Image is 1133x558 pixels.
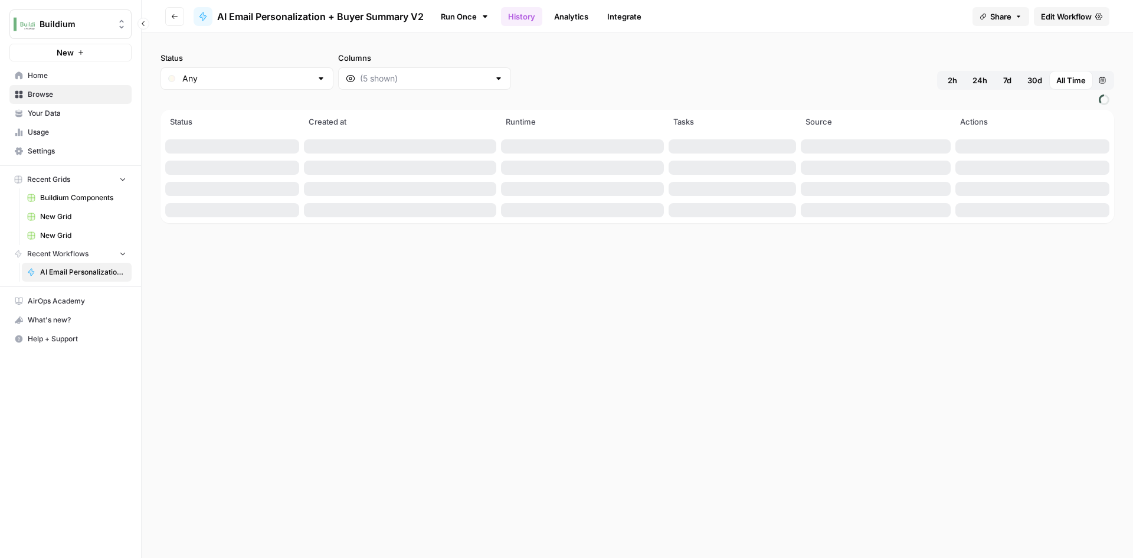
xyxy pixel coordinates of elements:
[499,110,666,136] th: Runtime
[28,70,126,81] span: Home
[161,52,333,64] label: Status
[28,108,126,119] span: Your Data
[990,11,1011,22] span: Share
[27,174,70,185] span: Recent Grids
[40,211,126,222] span: New Grid
[28,127,126,138] span: Usage
[217,9,424,24] span: AI Email Personalization + Buyer Summary V2
[360,73,489,84] input: (5 shown)
[1056,74,1086,86] span: All Time
[948,74,957,86] span: 2h
[501,7,542,26] a: History
[182,73,312,84] input: Any
[433,6,496,27] a: Run Once
[994,71,1020,90] button: 7d
[22,263,132,282] a: AI Email Personalization + Buyer Summary V2
[28,89,126,100] span: Browse
[972,74,987,86] span: 24h
[9,311,132,329] button: What's new?
[28,146,126,156] span: Settings
[40,230,126,241] span: New Grid
[22,188,132,207] a: Buildium Components
[9,329,132,348] button: Help + Support
[9,104,132,123] a: Your Data
[547,7,595,26] a: Analytics
[600,7,649,26] a: Integrate
[40,18,111,30] span: Buildium
[338,52,511,64] label: Columns
[14,14,35,35] img: Buildium Logo
[1003,74,1011,86] span: 7d
[1041,11,1092,22] span: Edit Workflow
[666,110,798,136] th: Tasks
[1034,7,1109,26] a: Edit Workflow
[10,311,131,329] div: What's new?
[972,7,1029,26] button: Share
[9,9,132,39] button: Workspace: Buildium
[22,207,132,226] a: New Grid
[28,334,126,344] span: Help + Support
[9,142,132,161] a: Settings
[27,249,89,259] span: Recent Workflows
[1027,74,1042,86] span: 30d
[28,296,126,306] span: AirOps Academy
[798,110,953,136] th: Source
[9,171,132,188] button: Recent Grids
[965,71,994,90] button: 24h
[9,123,132,142] a: Usage
[9,85,132,104] a: Browse
[1020,71,1049,90] button: 30d
[9,292,132,311] a: AirOps Academy
[40,192,126,203] span: Buildium Components
[302,110,499,136] th: Created at
[953,110,1112,136] th: Actions
[163,110,302,136] th: Status
[9,66,132,85] a: Home
[57,47,74,58] span: New
[9,44,132,61] button: New
[194,7,424,26] a: AI Email Personalization + Buyer Summary V2
[22,226,132,245] a: New Grid
[939,71,965,90] button: 2h
[40,267,126,278] span: AI Email Personalization + Buyer Summary V2
[9,245,132,263] button: Recent Workflows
